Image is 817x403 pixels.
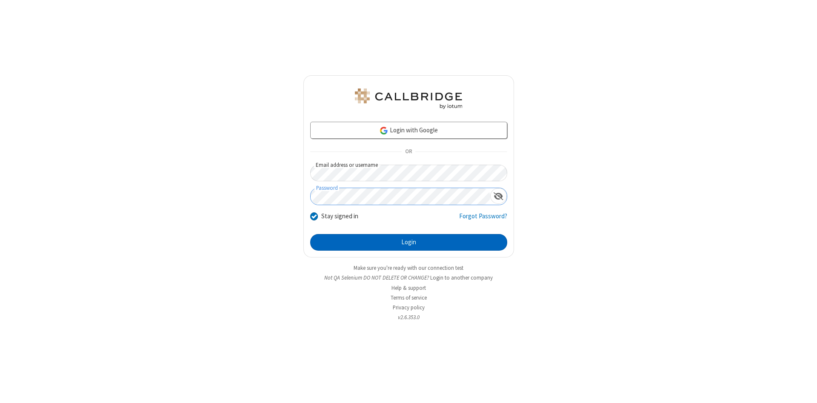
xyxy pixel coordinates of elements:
span: OR [402,146,415,158]
a: Make sure you're ready with our connection test [354,264,463,272]
img: QA Selenium DO NOT DELETE OR CHANGE [353,89,464,109]
a: Forgot Password? [459,212,507,228]
div: Show password [490,188,507,204]
label: Stay signed in [321,212,358,221]
a: Login with Google [310,122,507,139]
iframe: Chat [796,381,811,397]
input: Password [311,188,490,205]
a: Help & support [391,284,426,292]
a: Terms of service [391,294,427,301]
input: Email address or username [310,165,507,181]
button: Login to another company [430,274,493,282]
img: google-icon.png [379,126,389,135]
a: Privacy policy [393,304,425,311]
button: Login [310,234,507,251]
li: Not QA Selenium DO NOT DELETE OR CHANGE? [303,274,514,282]
li: v2.6.353.0 [303,313,514,321]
